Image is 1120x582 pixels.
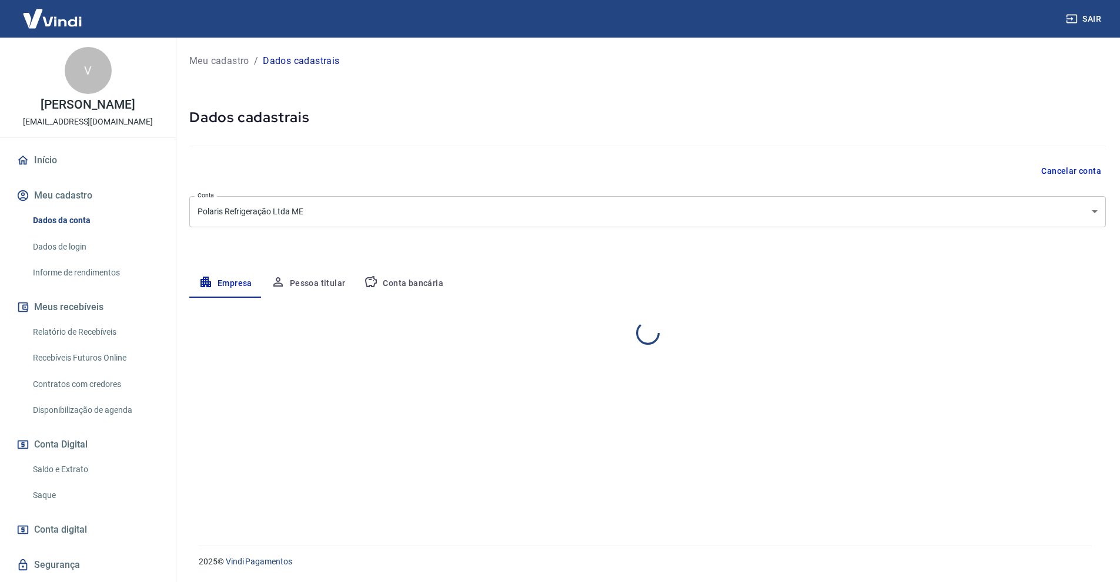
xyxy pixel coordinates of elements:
p: / [254,54,258,68]
img: Vindi [14,1,91,36]
button: Meus recebíveis [14,294,162,320]
button: Conta bancária [355,270,453,298]
a: Conta digital [14,517,162,543]
button: Conta Digital [14,432,162,457]
button: Sair [1064,8,1106,30]
span: Conta digital [34,522,87,538]
div: V [65,47,112,94]
a: Vindi Pagamentos [226,557,292,566]
button: Meu cadastro [14,183,162,208]
a: Segurança [14,552,162,578]
a: Saque [28,483,162,507]
label: Conta [198,191,214,200]
p: [PERSON_NAME] [41,99,135,111]
a: Informe de rendimentos [28,261,162,285]
a: Início [14,147,162,173]
a: Meu cadastro [189,54,249,68]
a: Dados de login [28,235,162,259]
p: Dados cadastrais [263,54,339,68]
a: Relatório de Recebíveis [28,320,162,344]
button: Pessoa titular [262,270,355,298]
h5: Dados cadastrais [189,108,1106,127]
a: Recebíveis Futuros Online [28,346,162,370]
a: Saldo e Extrato [28,457,162,482]
a: Dados da conta [28,208,162,233]
button: Empresa [189,270,262,298]
p: [EMAIL_ADDRESS][DOMAIN_NAME] [23,116,153,128]
p: 2025 © [199,556,1092,568]
a: Disponibilização de agenda [28,398,162,422]
button: Cancelar conta [1037,160,1106,182]
a: Contratos com credores [28,372,162,396]
div: Polaris Refrigeração Ltda ME [189,196,1106,227]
